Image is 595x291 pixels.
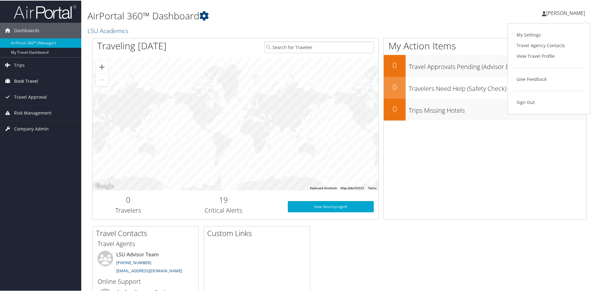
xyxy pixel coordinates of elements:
[514,29,584,40] a: My Settings
[94,182,115,190] a: Open this area in Google Maps (opens a new window)
[514,50,584,61] a: View Travel Profile
[264,41,374,52] input: Search for Traveler
[169,194,278,205] h2: 19
[87,9,423,22] h1: AirPortal 360™ Dashboard
[97,277,194,285] h3: Online Support
[310,185,337,190] button: Keyboard shortcuts
[14,73,38,88] span: Book Travel
[97,205,159,214] h3: Travelers
[409,59,586,71] h3: Travel Approvals Pending (Advisor Booked)
[384,103,406,114] h2: 0
[542,3,591,22] a: [PERSON_NAME]
[97,39,167,52] h1: Traveling [DATE]
[169,205,278,214] h3: Critical Alerts
[341,186,364,189] span: Map data ©2025
[207,227,310,238] h2: Custom Links
[116,267,182,273] a: [EMAIL_ADDRESS][DOMAIN_NAME]
[384,81,406,92] h2: 0
[409,102,586,114] h3: Trips Missing Hotels
[384,59,406,70] h2: 0
[96,60,108,73] button: Zoom in
[514,96,584,107] a: Sign Out
[546,9,585,16] span: [PERSON_NAME]
[94,182,115,190] img: Google
[384,54,586,76] a: 0Travel Approvals Pending (Advisor Booked)
[14,121,49,136] span: Company Admin
[14,89,47,104] span: Travel Approval
[384,39,586,52] h1: My Action Items
[514,40,584,50] a: Travel Agency Contacts
[384,98,586,120] a: 0Trips Missing Hotels
[288,200,374,212] a: View SecurityLogic®
[96,227,198,238] h2: Travel Contacts
[96,73,108,86] button: Zoom out
[97,239,194,248] h3: Travel Agents
[14,4,76,19] img: airportal-logo.png
[368,186,377,189] a: Terms (opens in new tab)
[94,250,197,276] li: LSU Advisor Team
[514,73,584,84] a: Give Feedback
[14,105,52,120] span: Risk Management
[116,259,151,265] a: [PHONE_NUMBER]
[14,22,39,38] span: Dashboards
[384,76,586,98] a: 0Travelers Need Help (Safety Check)
[87,26,130,34] a: LSU Academics
[14,57,25,72] span: Trips
[409,81,586,92] h3: Travelers Need Help (Safety Check)
[97,194,159,205] h2: 0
